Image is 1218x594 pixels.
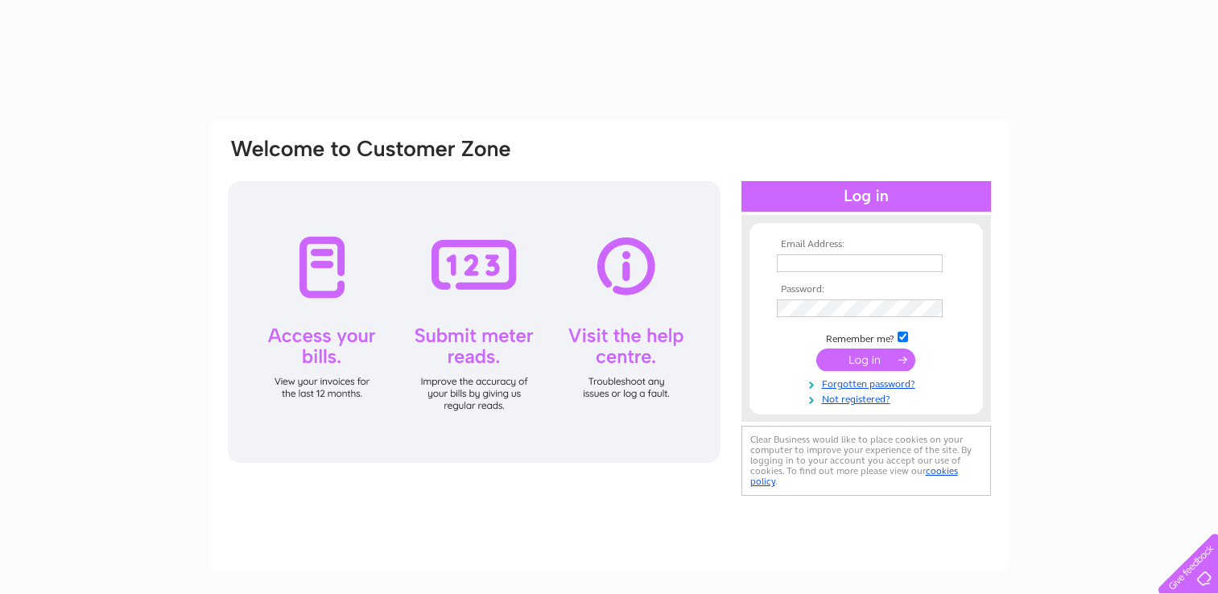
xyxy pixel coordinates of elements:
a: Forgotten password? [777,375,960,390]
a: Not registered? [777,390,960,406]
th: Password: [773,284,960,295]
div: Clear Business would like to place cookies on your computer to improve your experience of the sit... [741,426,991,496]
input: Submit [816,349,915,371]
a: cookies policy [750,465,958,487]
td: Remember me? [773,329,960,345]
th: Email Address: [773,239,960,250]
